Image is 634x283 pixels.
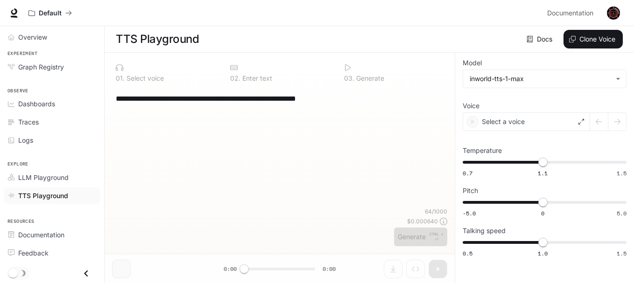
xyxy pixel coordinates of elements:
div: inworld-tts-1-max [470,74,611,83]
span: Logs [18,135,33,145]
a: Traces [4,114,100,130]
p: Default [39,9,62,17]
span: 1.5 [617,169,627,177]
span: Dark mode toggle [8,268,18,278]
button: User avatar [604,4,623,22]
p: Generate [354,75,384,82]
p: Pitch [463,187,478,194]
p: Model [463,60,482,66]
span: TTS Playground [18,191,68,200]
button: All workspaces [24,4,76,22]
span: Feedback [18,248,49,258]
p: 0 2 . [230,75,240,82]
span: Documentation [18,230,64,240]
a: Documentation [4,227,100,243]
a: Feedback [4,245,100,261]
div: inworld-tts-1-max [463,70,626,88]
span: Dashboards [18,99,55,109]
p: 0 3 . [344,75,354,82]
a: Overview [4,29,100,45]
img: User avatar [607,7,620,20]
p: 0 1 . [116,75,125,82]
p: Select a voice [482,117,525,126]
span: -5.0 [463,209,476,217]
a: TTS Playground [4,187,100,204]
a: Dashboards [4,96,100,112]
p: Temperature [463,147,502,154]
p: Voice [463,103,479,109]
span: 0 [541,209,544,217]
h1: TTS Playground [116,30,199,48]
span: Graph Registry [18,62,64,72]
span: Traces [18,117,39,127]
p: Talking speed [463,228,506,234]
span: 0.7 [463,169,472,177]
a: Documentation [543,4,600,22]
a: LLM Playground [4,169,100,186]
span: 1.0 [538,249,548,257]
span: 1.1 [538,169,548,177]
a: Graph Registry [4,59,100,75]
span: 5.0 [617,209,627,217]
span: Overview [18,32,47,42]
p: Enter text [240,75,272,82]
button: Clone Voice [564,30,623,48]
a: Docs [525,30,556,48]
span: 1.5 [617,249,627,257]
span: LLM Playground [18,173,69,182]
span: Documentation [547,7,593,19]
a: Logs [4,132,100,148]
p: Select voice [125,75,164,82]
button: Close drawer [76,264,97,283]
span: 0.5 [463,249,472,257]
